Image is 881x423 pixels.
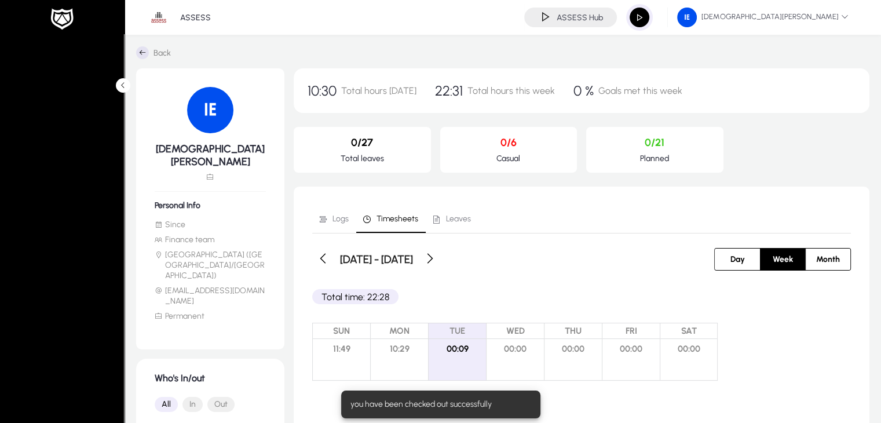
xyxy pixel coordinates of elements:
span: 10:30 [308,82,337,99]
span: 00:00 [660,339,717,359]
img: 1.png [148,6,170,28]
span: Timesheets [376,215,418,223]
span: [DEMOGRAPHIC_DATA][PERSON_NAME] [677,8,849,27]
li: Finance team [155,235,266,245]
button: [DEMOGRAPHIC_DATA][PERSON_NAME] [668,7,858,28]
mat-button-toggle-group: Font Style [155,393,266,416]
span: Logs [332,215,349,223]
a: Logs [312,205,356,233]
li: Since [155,220,266,230]
p: Total time: 22:28 [312,289,399,304]
p: Planned [595,154,714,163]
li: Permanent [155,311,266,322]
li: [GEOGRAPHIC_DATA] ([GEOGRAPHIC_DATA]/[GEOGRAPHIC_DATA]) [155,250,266,281]
span: 00:00 [544,339,602,359]
h1: Who's In/out [155,373,266,384]
span: FRI [602,323,660,339]
button: Week [761,249,805,270]
span: Day [723,249,752,270]
span: 00:09 [429,339,486,359]
img: 104.png [677,8,697,27]
h6: Personal Info [155,200,266,210]
span: Month [809,249,847,270]
p: 0/6 [449,136,568,149]
a: Back [136,46,171,59]
span: SUN [313,323,370,339]
span: MON [371,323,428,339]
span: 00:00 [487,339,544,359]
span: SAT [660,323,717,339]
h4: ASSESS Hub [557,13,603,23]
span: Leaves [446,215,471,223]
img: white-logo.png [47,7,76,31]
span: Week [766,249,800,270]
span: WED [487,323,544,339]
button: Month [806,249,850,270]
div: you have been checked out successfully [341,391,536,418]
button: In [182,397,203,412]
span: 10:29 [371,339,428,359]
p: Casual [449,154,568,163]
p: 0/27 [303,136,422,149]
p: ASSESS [180,13,211,23]
span: Total hours this week [467,85,555,96]
a: Timesheets [356,205,426,233]
img: 104.png [187,87,233,133]
span: TUE [429,323,486,339]
p: Total leaves [303,154,422,163]
h5: [DEMOGRAPHIC_DATA][PERSON_NAME] [155,143,266,168]
button: Day [715,249,760,270]
span: 11:49 [313,339,370,359]
li: [EMAIL_ADDRESS][DOMAIN_NAME] [155,286,266,307]
span: 22:31 [435,82,463,99]
span: 0 % [573,82,594,99]
span: Total hours [DATE] [341,85,416,96]
button: All [155,397,178,412]
button: Out [207,397,235,412]
p: 0/21 [595,136,714,149]
h3: [DATE] - [DATE] [340,253,413,266]
a: Leaves [426,205,478,233]
span: THU [544,323,602,339]
span: 00:00 [602,339,660,359]
span: Goals met this week [598,85,682,96]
